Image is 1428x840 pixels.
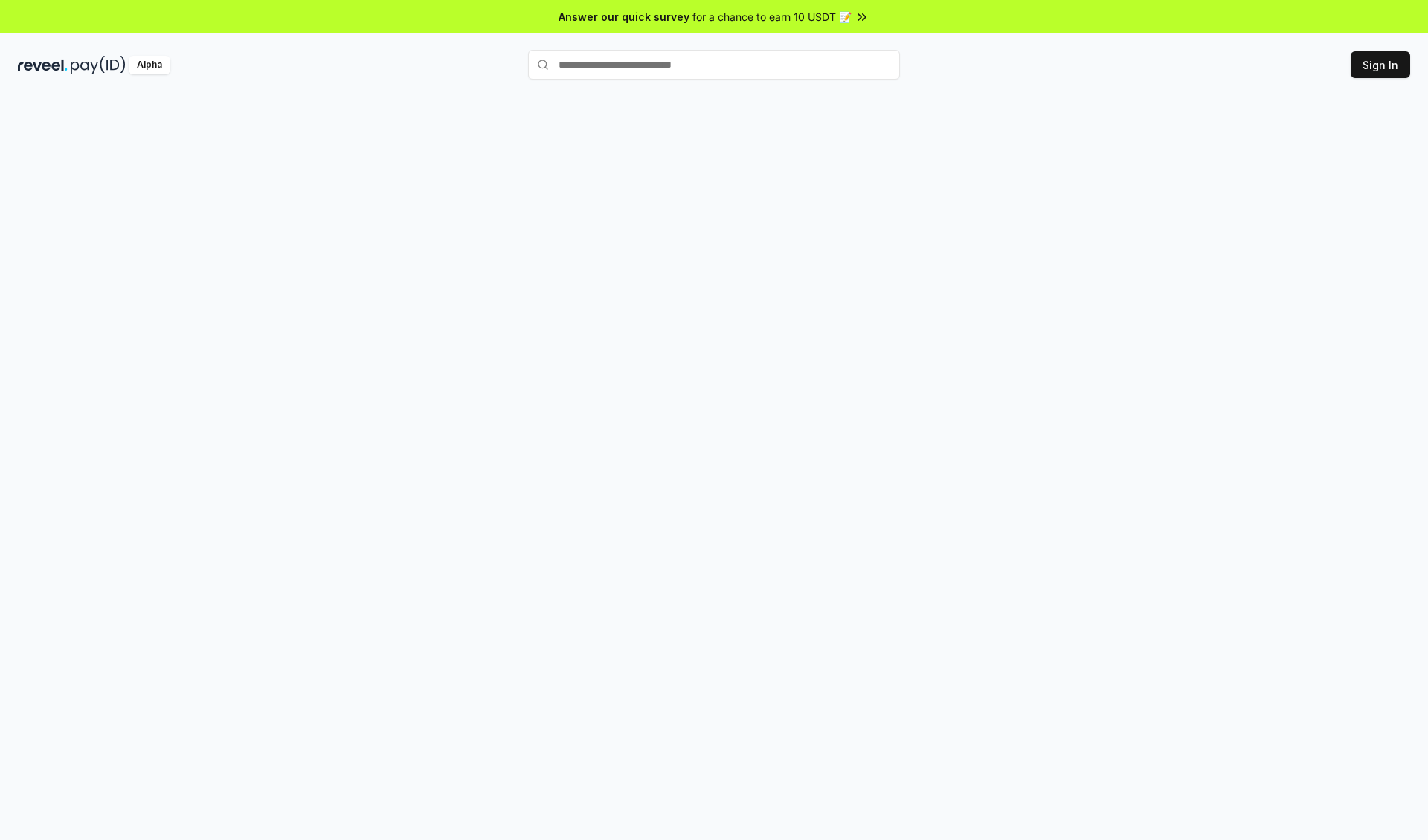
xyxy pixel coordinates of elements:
img: pay_id [71,56,126,74]
span: for a chance to earn 10 USDT 📝 [692,9,852,25]
button: Sign In [1351,51,1410,78]
span: Answer our quick survey [559,9,689,25]
img: reveel_dark [18,56,68,74]
div: Alpha [129,56,170,74]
